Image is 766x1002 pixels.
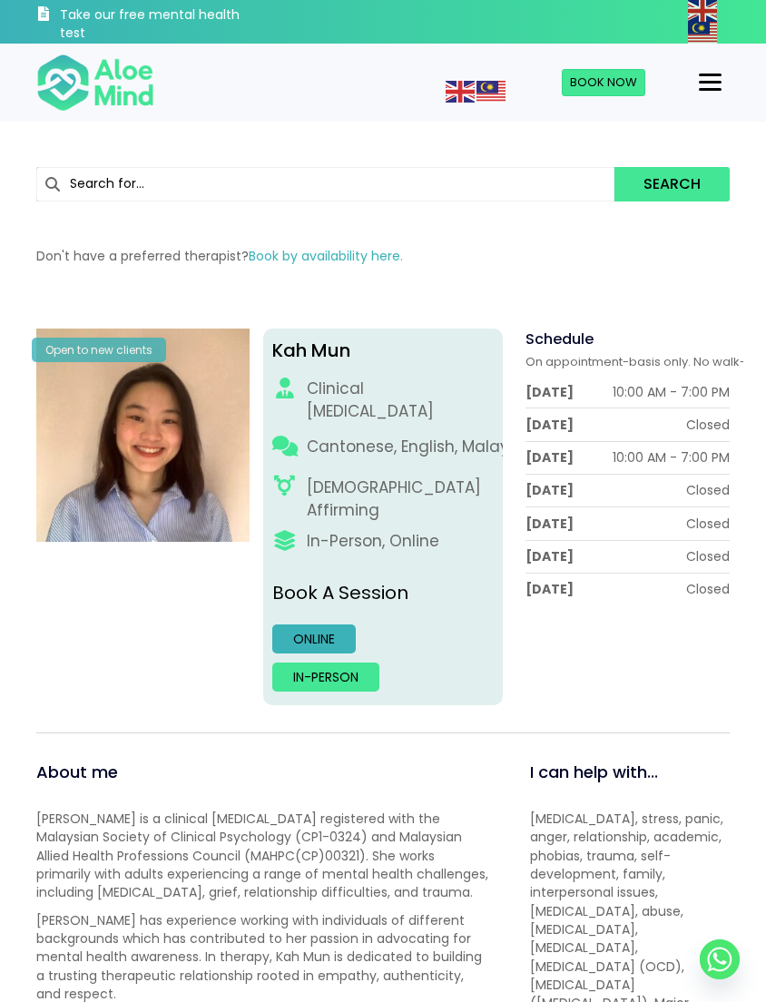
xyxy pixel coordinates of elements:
[525,580,574,598] div: [DATE]
[525,383,574,401] div: [DATE]
[686,580,730,598] div: Closed
[272,663,379,692] a: In-person
[307,436,509,458] p: Cantonese, English, Malay
[688,23,719,41] a: Malay
[36,247,730,265] p: Don't have a preferred therapist?
[36,761,118,783] span: About me
[32,338,166,362] div: Open to new clients
[686,547,730,565] div: Closed
[36,810,489,901] p: [PERSON_NAME] is a clinical [MEDICAL_DATA] registered with the Malaysian Society of Clinical Psyc...
[272,624,356,653] a: Online
[570,74,637,91] span: Book Now
[525,353,762,370] span: On appointment-basis only. No walk-ins
[272,580,495,606] p: Book A Session
[307,530,439,553] div: In-Person, Online
[307,378,494,422] div: Clinical [MEDICAL_DATA]
[614,167,730,201] button: Search
[562,69,645,96] a: Book Now
[272,338,495,364] div: Kah Mun
[249,247,403,265] a: Book by availability here.
[525,416,574,434] div: [DATE]
[36,329,250,542] img: Kah Mun-profile-crop-300×300
[686,515,730,533] div: Closed
[525,448,574,467] div: [DATE]
[60,6,245,42] h3: Take our free mental health test
[700,939,740,979] a: Whatsapp
[688,1,719,19] a: English
[686,416,730,434] div: Closed
[446,81,475,103] img: en
[36,5,245,44] a: Take our free mental health test
[692,67,729,98] button: Menu
[688,22,717,44] img: ms
[613,448,730,467] div: 10:00 AM - 7:00 PM
[613,383,730,401] div: 10:00 AM - 7:00 PM
[525,547,574,565] div: [DATE]
[476,81,506,103] img: ms
[525,329,594,349] span: Schedule
[476,82,507,100] a: Malay
[525,515,574,533] div: [DATE]
[307,476,494,521] div: [DEMOGRAPHIC_DATA] Affirming
[530,761,658,783] span: I can help with...
[36,53,154,113] img: Aloe mind Logo
[446,82,476,100] a: English
[525,481,574,499] div: [DATE]
[36,167,614,201] input: Search for...
[686,481,730,499] div: Closed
